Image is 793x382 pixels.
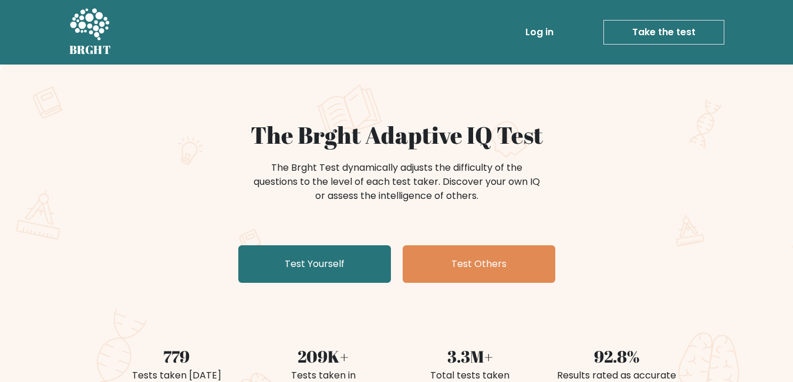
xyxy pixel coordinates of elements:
[110,121,683,149] h1: The Brght Adaptive IQ Test
[603,20,724,45] a: Take the test
[521,21,558,44] a: Log in
[110,344,243,369] div: 779
[69,43,112,57] h5: BRGHT
[250,161,544,203] div: The Brght Test dynamically adjusts the difficulty of the questions to the level of each test take...
[257,344,390,369] div: 209K+
[551,344,683,369] div: 92.8%
[69,5,112,60] a: BRGHT
[404,344,536,369] div: 3.3M+
[403,245,555,283] a: Test Others
[238,245,391,283] a: Test Yourself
